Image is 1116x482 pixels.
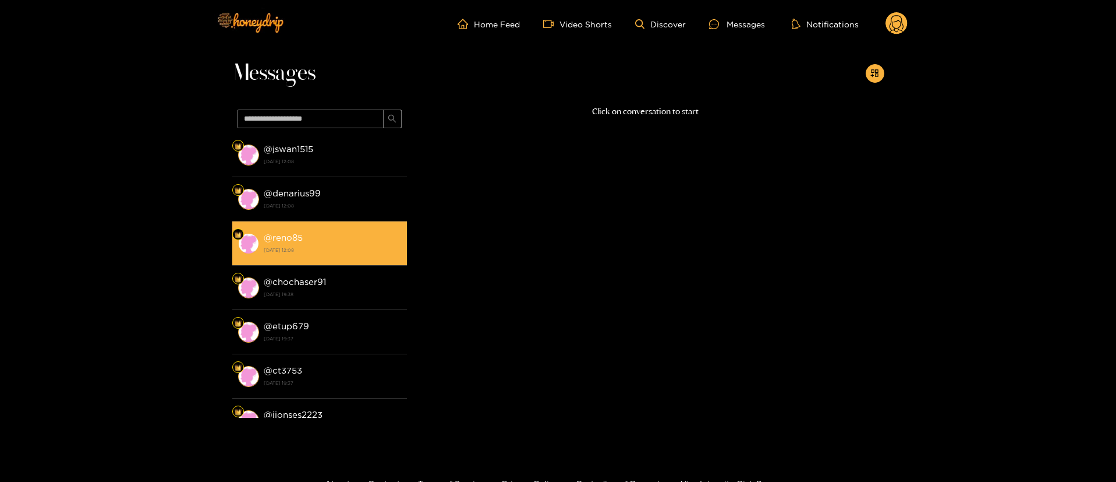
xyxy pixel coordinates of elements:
[543,19,559,29] span: video-camera
[235,320,242,327] img: Fan Level
[235,364,242,371] img: Fan Level
[238,410,259,431] img: conversation
[264,378,401,388] strong: [DATE] 19:37
[264,333,401,344] strong: [DATE] 19:37
[264,233,303,242] strong: @ reno85
[788,18,862,30] button: Notifications
[458,19,520,29] a: Home Feed
[709,17,765,31] div: Messages
[235,231,242,238] img: Fan Level
[388,114,396,124] span: search
[235,276,242,283] img: Fan Level
[866,64,884,83] button: appstore-add
[264,410,323,420] strong: @ jjonses2223
[264,188,321,198] strong: @ denarius99
[238,145,259,166] img: conversation
[870,69,879,79] span: appstore-add
[264,277,326,287] strong: @ chochaser91
[238,189,259,210] img: conversation
[235,187,242,194] img: Fan Level
[264,144,313,154] strong: @ jswan1515
[383,110,402,128] button: search
[235,143,242,150] img: Fan Level
[458,19,474,29] span: home
[238,322,259,343] img: conversation
[635,19,686,29] a: Discover
[238,277,259,298] img: conversation
[264,365,302,375] strong: @ ct3753
[238,233,259,254] img: conversation
[264,289,401,300] strong: [DATE] 19:38
[264,245,401,255] strong: [DATE] 12:08
[235,409,242,416] img: Fan Level
[264,156,401,167] strong: [DATE] 12:08
[264,321,309,331] strong: @ etup679
[232,59,316,87] span: Messages
[543,19,612,29] a: Video Shorts
[238,366,259,387] img: conversation
[264,200,401,211] strong: [DATE] 12:08
[407,105,884,118] p: Click on conversation to start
